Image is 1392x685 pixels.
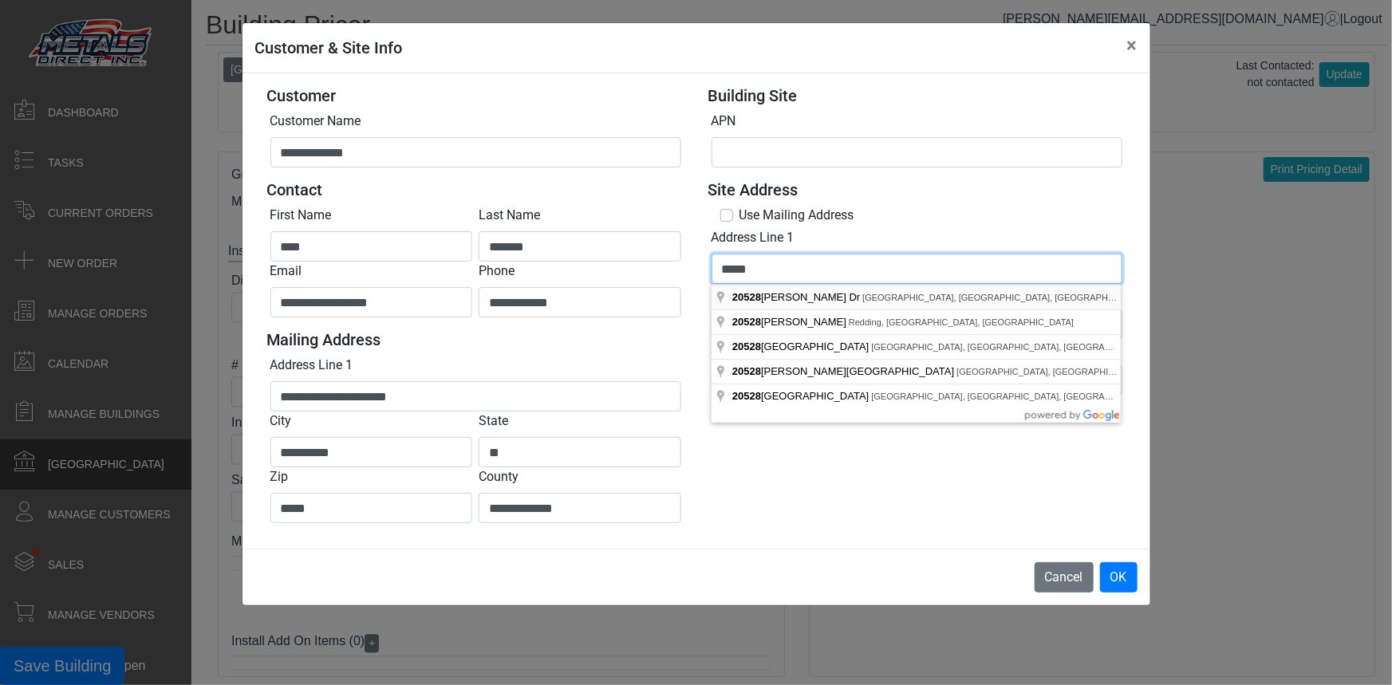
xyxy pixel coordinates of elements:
span: [GEOGRAPHIC_DATA], [GEOGRAPHIC_DATA], [GEOGRAPHIC_DATA] [862,293,1146,302]
h5: Contact [267,180,684,199]
span: 20528 [732,291,761,303]
span: [PERSON_NAME] Dr [732,291,862,303]
label: State [479,411,508,431]
button: Close [1114,23,1150,68]
h5: Customer & Site Info [255,36,403,60]
label: Address Line 1 [270,356,353,375]
span: [GEOGRAPHIC_DATA] [732,341,871,352]
h5: Building Site [708,86,1126,105]
h5: Customer [267,86,684,105]
span: [GEOGRAPHIC_DATA], [GEOGRAPHIC_DATA], [GEOGRAPHIC_DATA] [871,392,1155,401]
h5: Site Address [708,180,1126,199]
button: Cancel [1035,562,1094,592]
label: Email [270,262,302,281]
span: Redding, [GEOGRAPHIC_DATA], [GEOGRAPHIC_DATA] [849,317,1074,327]
span: [GEOGRAPHIC_DATA] [732,390,871,402]
span: 20528 [732,390,761,402]
span: 20528 [732,365,761,377]
button: OK [1100,562,1138,592]
label: Use Mailing Address [739,206,854,225]
label: City [270,411,292,431]
span: [PERSON_NAME] [732,316,849,328]
span: 20528 [732,341,761,352]
span: [GEOGRAPHIC_DATA], [GEOGRAPHIC_DATA], [GEOGRAPHIC_DATA] [871,342,1155,352]
span: 20528 [732,316,761,328]
span: [GEOGRAPHIC_DATA], [GEOGRAPHIC_DATA], [GEOGRAPHIC_DATA] [956,367,1240,376]
label: Last Name [479,206,540,225]
label: County [479,467,519,486]
label: APN [712,112,736,131]
label: First Name [270,206,332,225]
label: Zip [270,467,289,486]
label: Customer Name [270,112,361,131]
h5: Mailing Address [267,330,684,349]
label: Address Line 1 [712,228,795,247]
span: [PERSON_NAME][GEOGRAPHIC_DATA] [732,365,956,377]
label: Phone [479,262,515,281]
